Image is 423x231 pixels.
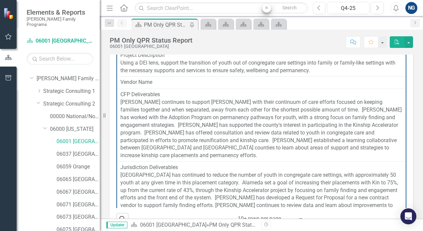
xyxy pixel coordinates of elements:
div: Open Intercom Messenger [400,208,416,224]
a: 06001 [GEOGRAPHIC_DATA] [140,222,207,228]
p: [PERSON_NAME] continues to support [PERSON_NAME] with their continuum of care efforts focused on ... [120,99,402,159]
a: Strategic Consulting 2 [43,100,100,108]
a: 06065 [GEOGRAPHIC_DATA] [57,176,100,183]
div: PM Only QPR Status Report [209,222,274,228]
input: Search ClearPoint... [135,2,308,14]
img: ClearPoint Strategy [3,7,15,20]
div: Project Description [120,52,402,59]
div: Jurisdiction Deliverables [120,164,402,171]
td: Double-Click to Edit [117,162,406,219]
small: [PERSON_NAME] Family Programs [27,16,93,27]
a: [PERSON_NAME] Family Programs [37,75,100,83]
td: Double-Click to Edit [117,89,406,162]
a: 06037 [GEOGRAPHIC_DATA] [57,150,100,158]
div: 06001 [GEOGRAPHIC_DATA] [110,44,193,49]
span: Elements & Reports [27,8,93,16]
td: Double-Click to Edit [117,49,406,77]
button: Q4-25 [327,2,369,14]
a: Strategic Consulting 1 [43,88,100,95]
a: 06073 [GEOGRAPHIC_DATA] [57,213,100,221]
div: CFP Deliverables [120,91,402,99]
div: » [131,221,256,229]
p: Using a DEI lens, support the transition of youth out of congregate care settings into family or ... [120,59,402,75]
span: Search [282,5,297,10]
a: 06067 [GEOGRAPHIC_DATA] [57,188,100,196]
input: Search Below... [27,53,93,65]
div: PM Only QPR Status Report [110,37,193,44]
p: [GEOGRAPHIC_DATA] has continued to reduce the number of youth in congregate care settings, with a... [120,171,402,217]
div: PM Only QPR Status Report [144,21,188,29]
a: 06000 [US_STATE] [50,125,100,133]
a: 06059 Orange [57,163,100,171]
button: NG [405,2,417,14]
div: Vendor Name [120,79,402,86]
a: 06001 [GEOGRAPHIC_DATA] [27,37,93,45]
button: Search [273,3,306,13]
td: Double-Click to Edit [117,77,406,89]
a: 06001 [GEOGRAPHIC_DATA] [57,138,100,145]
div: Q4-25 [330,4,367,12]
a: 06071 [GEOGRAPHIC_DATA] [57,201,100,209]
span: Updater [106,222,127,228]
a: 00000 National/No Jurisdiction (SC2) [50,113,100,120]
